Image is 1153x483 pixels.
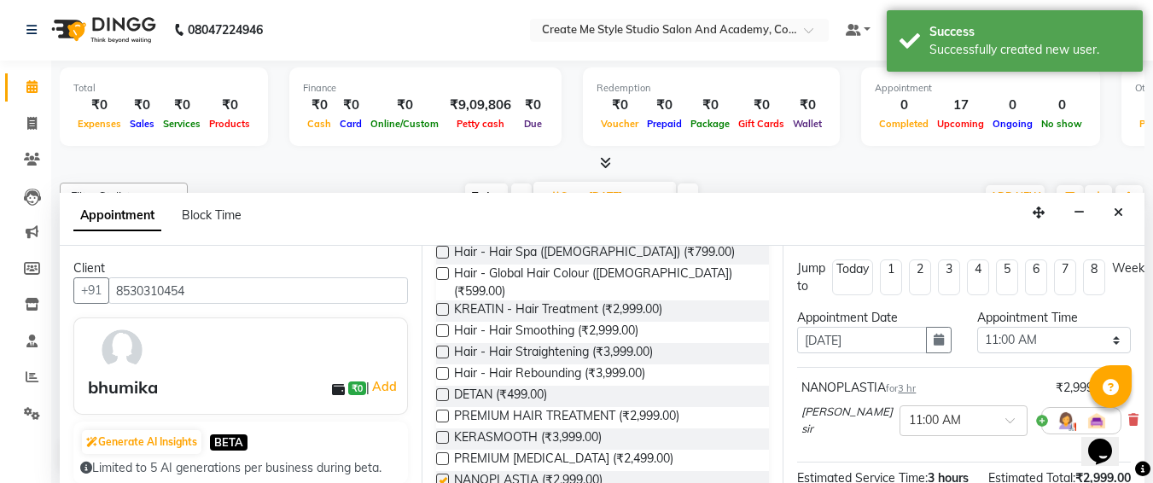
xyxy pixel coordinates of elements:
[452,118,509,130] span: Petty cash
[977,309,1131,327] div: Appointment Time
[188,6,263,54] b: 08047224946
[518,96,548,115] div: ₹0
[1112,259,1150,277] div: Weeks
[686,118,734,130] span: Package
[366,118,443,130] span: Online/Custom
[454,364,645,386] span: Hair - Hair Rebounding (₹3,999.00)
[789,96,826,115] div: ₹0
[88,375,158,400] div: bhumika
[801,404,893,437] span: [PERSON_NAME] sir
[125,96,159,115] div: ₹0
[454,450,673,471] span: PREMIUM [MEDICAL_DATA] (₹2,499.00)
[1037,118,1086,130] span: No show
[80,459,401,477] div: Limited to 5 AI generations per business during beta.
[1037,96,1086,115] div: 0
[880,259,902,295] li: 1
[443,96,518,115] div: ₹9,09,806
[547,190,584,203] span: Sun
[1056,379,1109,397] span: ₹2,999.00
[909,259,931,295] li: 2
[734,118,789,130] span: Gift Cards
[584,184,669,210] input: 2025-11-02
[454,407,679,428] span: PREMIUM HAIR TREATMENT (₹2,999.00)
[886,382,916,394] small: for
[454,265,756,300] span: Hair - Global Hair Colour ([DEMOGRAPHIC_DATA]) (₹599.00)
[44,6,160,54] img: logo
[1025,259,1047,295] li: 6
[988,118,1037,130] span: Ongoing
[303,96,335,115] div: ₹0
[454,300,662,322] span: KREATIN - Hair Treatment (₹2,999.00)
[875,81,1086,96] div: Appointment
[520,118,546,130] span: Due
[967,259,989,295] li: 4
[348,381,366,395] span: ₹0
[1086,410,1107,431] img: Interior.png
[366,376,399,397] span: |
[73,81,254,96] div: Total
[801,379,916,397] div: NANOPLASTIA
[303,118,335,130] span: Cash
[71,189,131,203] span: Filter Stylist
[335,118,366,130] span: Card
[303,81,548,96] div: Finance
[875,96,933,115] div: 0
[996,259,1018,295] li: 5
[205,118,254,130] span: Products
[686,96,734,115] div: ₹0
[1081,415,1136,466] iframe: chat widget
[734,96,789,115] div: ₹0
[125,118,159,130] span: Sales
[108,277,408,304] input: Search by Name/Mobile/Email/Code
[182,207,242,223] span: Block Time
[929,23,1130,41] div: Success
[597,96,643,115] div: ₹0
[366,96,443,115] div: ₹0
[938,259,960,295] li: 3
[370,376,399,397] a: Add
[898,382,916,394] span: 3 hr
[797,309,951,327] div: Appointment Date
[988,96,1037,115] div: 0
[1106,200,1131,226] button: Close
[454,386,547,407] span: DETAN (₹499.00)
[210,434,247,451] span: BETA
[933,118,988,130] span: Upcoming
[875,118,933,130] span: Completed
[986,185,1045,209] button: ADD NEW
[1083,259,1105,295] li: 8
[797,259,825,295] div: Jump to
[597,118,643,130] span: Voucher
[797,327,926,353] input: yyyy-mm-dd
[205,96,254,115] div: ₹0
[73,201,161,231] span: Appointment
[73,259,408,277] div: Client
[335,96,366,115] div: ₹0
[73,118,125,130] span: Expenses
[929,41,1130,59] div: Successfully created new user.
[73,96,125,115] div: ₹0
[82,430,201,454] button: Generate AI Insights
[73,277,109,304] button: +91
[597,81,826,96] div: Redemption
[643,96,686,115] div: ₹0
[933,96,988,115] div: 17
[454,428,602,450] span: KERASMOOTH (₹3,999.00)
[789,118,826,130] span: Wallet
[1056,410,1076,431] img: Hairdresser.png
[990,190,1040,203] span: ADD NEW
[159,118,205,130] span: Services
[836,260,869,278] div: Today
[97,325,147,375] img: avatar
[454,322,638,343] span: Hair - Hair Smoothing (₹2,999.00)
[454,343,653,364] span: Hair - Hair Straightening (₹3,999.00)
[643,118,686,130] span: Prepaid
[1054,259,1076,295] li: 7
[454,243,735,265] span: Hair - Hair Spa ([DEMOGRAPHIC_DATA]) (₹799.00)
[159,96,205,115] div: ₹0
[465,183,508,210] span: Today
